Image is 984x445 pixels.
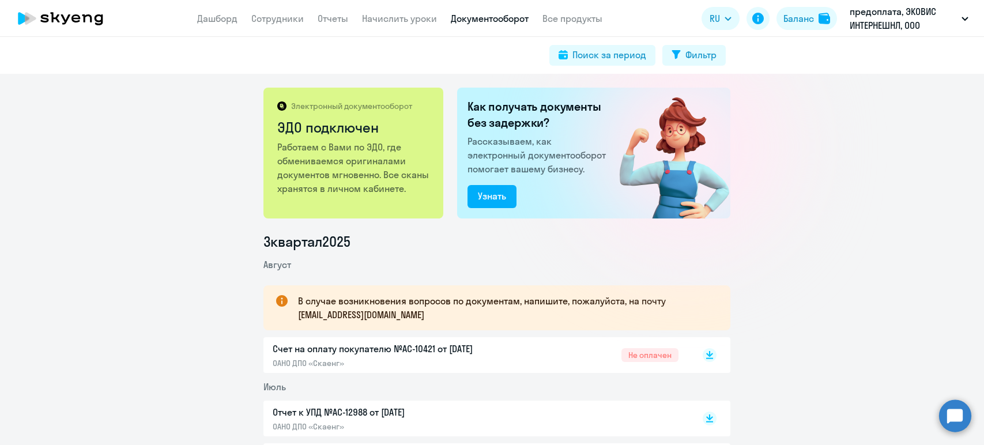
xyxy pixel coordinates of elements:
div: Баланс [783,12,814,25]
p: В случае возникновения вопросов по документам, напишите, пожалуйста, на почту [EMAIL_ADDRESS][DOM... [298,294,710,322]
button: Поиск за период [549,45,655,66]
button: Балансbalance [776,7,837,30]
a: Начислить уроки [362,13,437,24]
li: 3 квартал 2025 [263,232,730,251]
div: Фильтр [685,48,717,62]
img: balance [819,13,830,24]
span: Июль [263,381,286,393]
h2: Как получать документы без задержки? [468,99,610,131]
p: ОАНО ДПО «Скаенг» [273,421,515,432]
p: Работаем с Вами по ЭДО, где обмениваемся оригиналами документов мгновенно. Все сканы хранятся в л... [277,140,431,195]
p: Отчет к УПД №AC-12988 от [DATE] [273,405,515,419]
img: connected [601,88,730,218]
button: RU [702,7,740,30]
p: предоплата, ЭКОВИС ИНТЕРНЕШНЛ, ООО [850,5,957,32]
p: Рассказываем, как электронный документооборот помогает вашему бизнесу. [468,134,610,176]
a: Отчет к УПД №AC-12988 от [DATE]ОАНО ДПО «Скаенг» [273,405,678,432]
div: Узнать [478,189,506,203]
a: Отчеты [318,13,348,24]
p: Электронный документооборот [291,101,412,111]
span: Не оплачен [621,348,678,362]
button: Узнать [468,185,516,208]
button: Фильтр [662,45,726,66]
span: Август [263,259,291,270]
a: Сотрудники [251,13,304,24]
a: Все продукты [542,13,602,24]
a: Документооборот [451,13,529,24]
div: Поиск за период [572,48,646,62]
p: Счет на оплату покупателю №AC-10421 от [DATE] [273,342,515,356]
a: Дашборд [197,13,237,24]
a: Счет на оплату покупателю №AC-10421 от [DATE]ОАНО ДПО «Скаенг»Не оплачен [273,342,678,368]
span: RU [710,12,720,25]
h2: ЭДО подключен [277,118,431,137]
p: ОАНО ДПО «Скаенг» [273,358,515,368]
button: предоплата, ЭКОВИС ИНТЕРНЕШНЛ, ООО [844,5,974,32]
